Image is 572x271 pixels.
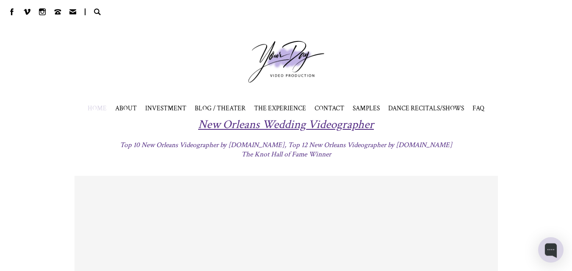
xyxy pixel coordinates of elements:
[120,140,452,150] span: Top 10 New Orleans Videographer by [DOMAIN_NAME], Top 12 New Orleans Videographer by [DOMAIN_NAME]
[254,104,306,112] a: THE EXPERIENCE
[145,104,186,112] a: INVESTMENT
[315,104,344,112] a: CONTACT
[198,117,374,132] span: New Orleans Wedding Videographer
[235,28,337,96] a: Your Day Production Logo
[241,150,331,159] span: The Knot Hall of Fame Winner
[353,104,380,112] span: SAMPLES
[473,104,484,112] a: FAQ
[388,104,464,112] span: DANCE RECITALS/SHOWS
[115,104,137,112] a: ABOUT
[88,104,107,112] a: HOME
[195,104,246,112] a: BLOG / THEATER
